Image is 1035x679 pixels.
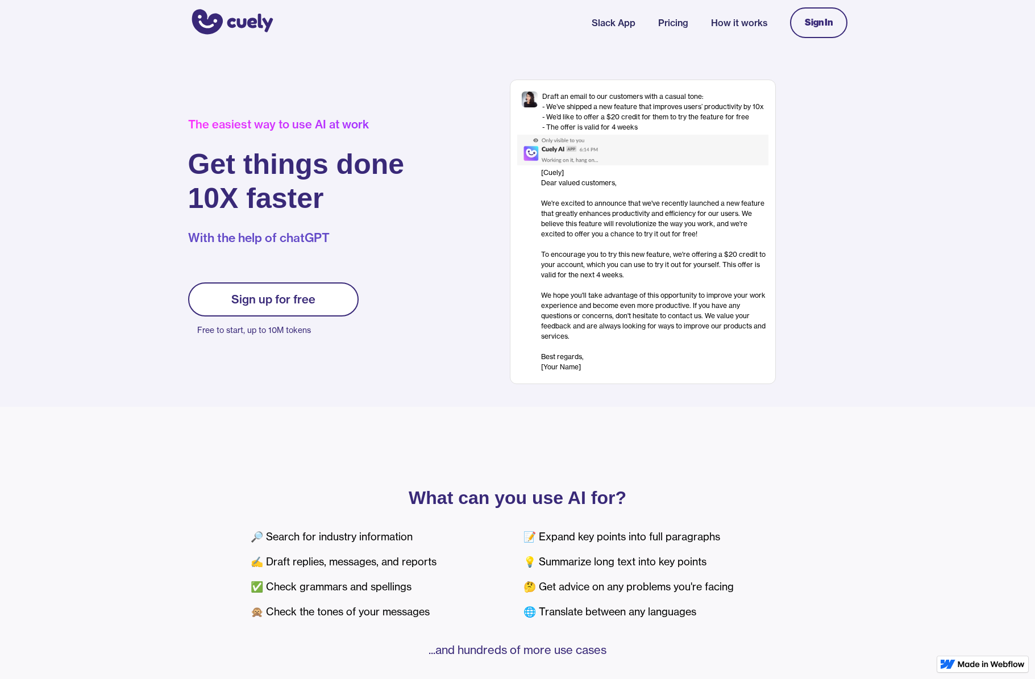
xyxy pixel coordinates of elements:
div: [Cuely] Dear valued customers, ‍ We're excited to announce that we've recently launched a new fea... [541,168,768,372]
div: Sign In [805,18,833,28]
a: Slack App [592,16,635,30]
div: The easiest way to use AI at work [188,118,405,131]
a: How it works [711,16,767,30]
p: Free to start, up to 10M tokens [197,322,359,338]
div: Sign up for free [231,293,315,306]
a: home [188,2,273,44]
p: What can you use AI for? [251,490,785,506]
h1: Get things done 10X faster [188,147,405,215]
a: Sign up for free [188,282,359,316]
a: Sign In [790,7,847,38]
img: Made in Webflow [958,661,1025,668]
a: Pricing [658,16,688,30]
div: Draft an email to our customers with a casual tone: - We’ve shipped a new feature that improves u... [542,91,764,132]
p: With the help of chatGPT [188,229,405,246]
p: ...and hundreds of more use cases [251,642,785,658]
div: 🔎 Search for industry information ✍️ Draft replies, messages, and reports ✅ Check grammars and sp... [251,524,512,624]
div: 📝 Expand key points into full paragraphs 💡 Summarize long text into key points 🤔 Get advice on an... [523,524,785,624]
